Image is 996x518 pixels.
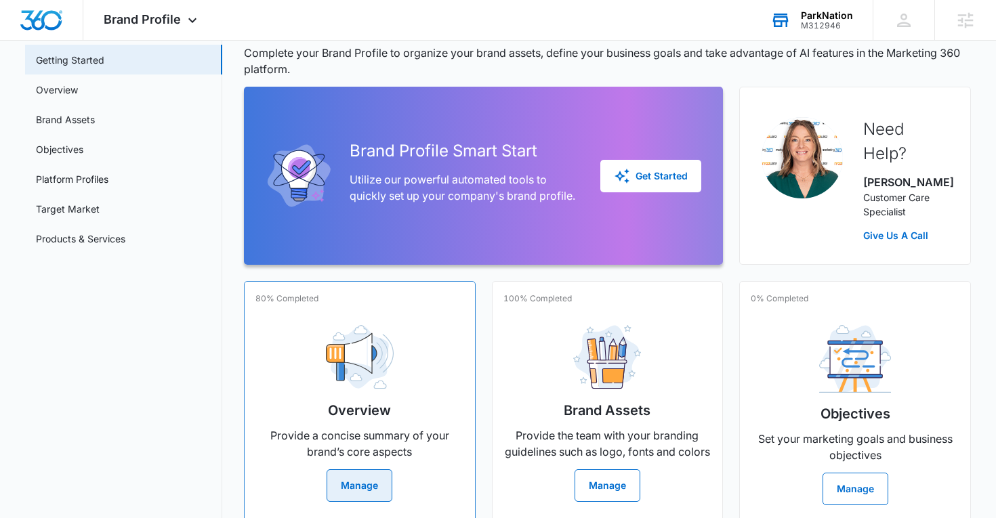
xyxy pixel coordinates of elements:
p: Provide a concise summary of your brand’s core aspects [255,427,464,460]
h2: Overview [328,400,391,420]
div: Get Started [614,168,688,184]
p: Set your marketing goals and business objectives [751,431,959,463]
a: Platform Profiles [36,172,108,186]
a: Objectives [36,142,83,156]
h2: Brand Assets [564,400,650,420]
a: Target Market [36,202,100,216]
button: Manage [575,469,640,502]
h2: Need Help? [863,117,949,166]
a: Give Us A Call [863,228,949,242]
a: Overview [36,83,78,97]
h2: Objectives [821,404,890,424]
p: Provide the team with your branding guidelines such as logo, fonts and colors [503,427,712,460]
p: 0% Completed [751,293,808,305]
p: [PERSON_NAME] [863,174,949,190]
img: Mary Brenton [762,117,843,198]
h2: Brand Profile Smart Start [350,139,579,163]
p: Customer Care Specialist [863,190,949,219]
p: Complete your Brand Profile to organize your brand assets, define your business goals and take ad... [244,45,972,77]
a: Products & Services [36,232,125,246]
div: account name [801,10,853,21]
span: Brand Profile [104,12,181,26]
p: 80% Completed [255,293,318,305]
a: Getting Started [36,53,104,67]
div: account id [801,21,853,30]
a: Brand Assets [36,112,95,127]
button: Get Started [600,160,701,192]
p: 100% Completed [503,293,572,305]
button: Manage [823,473,888,505]
button: Manage [327,469,392,502]
p: Utilize our powerful automated tools to quickly set up your company's brand profile. [350,171,579,204]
